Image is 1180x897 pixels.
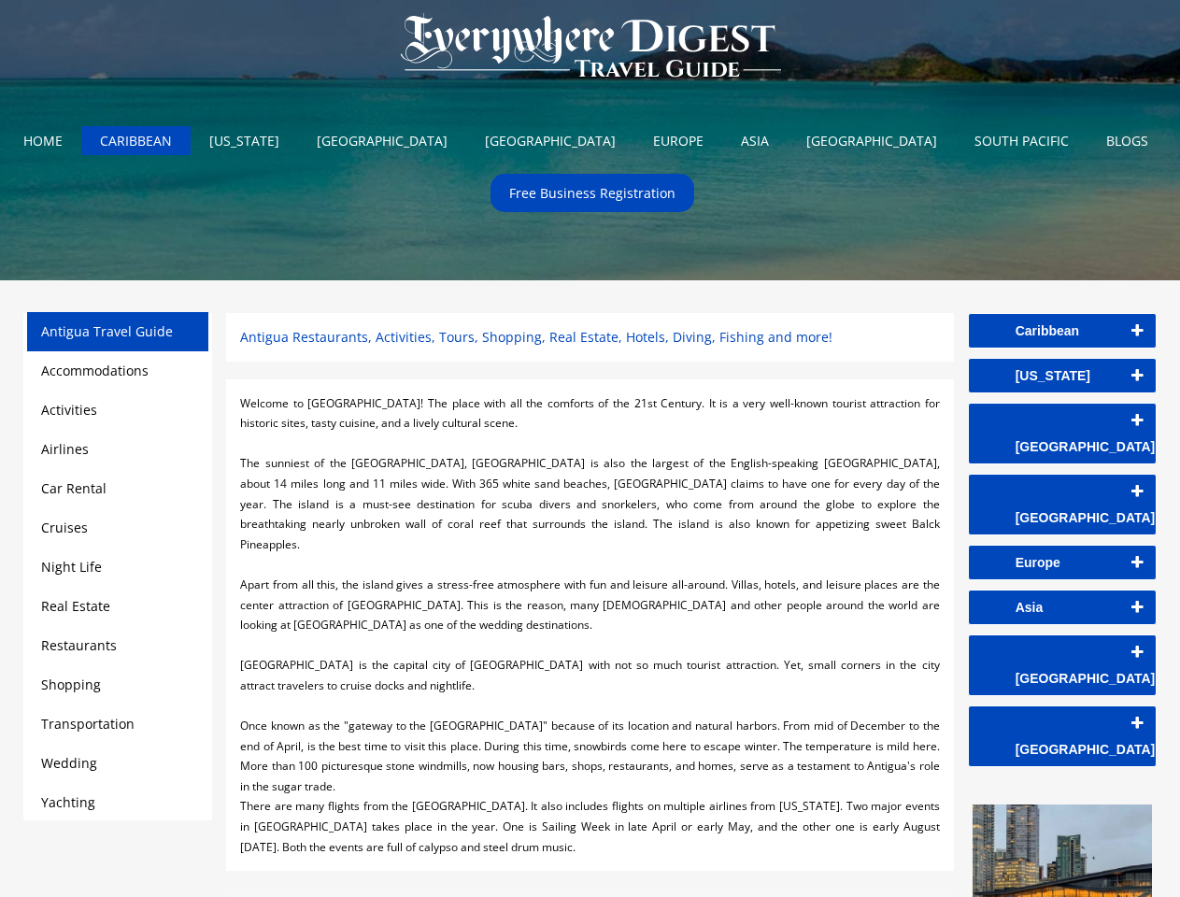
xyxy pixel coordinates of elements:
[41,401,97,419] a: Activities
[41,558,102,576] a: Night Life
[969,404,1156,463] a: [GEOGRAPHIC_DATA]
[41,479,107,497] a: Car Rental
[495,178,690,207] a: Free Business Registration
[969,359,1156,392] a: [US_STATE]
[240,455,939,551] span: The sunniest of the [GEOGRAPHIC_DATA], [GEOGRAPHIC_DATA] is also the largest of the English-speak...
[727,126,783,155] a: ASIA
[41,597,110,615] a: Real Estate
[41,754,97,772] a: Wedding
[969,635,1156,695] a: [GEOGRAPHIC_DATA]
[969,591,1156,624] a: Asia
[41,715,135,733] a: Transportation
[9,126,77,155] a: HOME
[969,314,1156,348] a: Caribbean
[195,126,293,155] a: [US_STATE]
[1092,126,1162,155] a: BLOGS
[41,519,88,536] a: Cruises
[41,793,95,811] a: Yachting
[240,718,939,794] span: Once known as the "gateway to the [GEOGRAPHIC_DATA]" because of its location and natural harbors....
[240,798,939,854] span: There are many flights from the [GEOGRAPHIC_DATA]. It also includes flights on multiple airlines ...
[471,126,630,155] a: [GEOGRAPHIC_DATA]
[960,126,1083,155] a: SOUTH PACIFIC
[240,657,939,693] span: [GEOGRAPHIC_DATA] is the capital city of [GEOGRAPHIC_DATA] with not so much tourist attraction. Y...
[41,440,89,458] a: Airlines
[303,126,462,155] a: [GEOGRAPHIC_DATA]
[41,322,173,340] a: Antigua Travel Guide
[41,636,117,654] a: Restaurants
[41,676,101,693] a: Shopping
[639,126,718,155] a: EUROPE
[969,546,1156,579] a: Europe
[969,706,1156,766] a: [GEOGRAPHIC_DATA]
[86,126,186,155] a: CARIBBEAN
[969,475,1156,534] a: [GEOGRAPHIC_DATA]
[240,328,832,346] span: Antigua Restaurants, Activities, Tours, Shopping, Real Estate, Hotels, Diving, Fishing and more!
[41,362,149,379] a: Accommodations
[792,126,951,155] a: [GEOGRAPHIC_DATA]
[240,395,939,432] span: Welcome to [GEOGRAPHIC_DATA]! The place with all the comforts of the 21st Century. It is a very w...
[240,577,939,633] span: Apart from all this, the island gives a stress-free atmosphere with fun and leisure all-around. V...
